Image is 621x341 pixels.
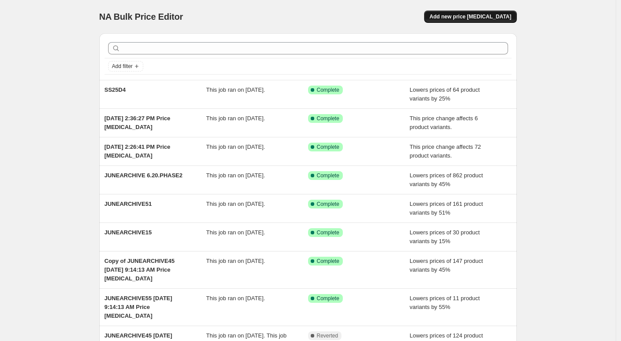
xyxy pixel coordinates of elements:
[317,144,339,151] span: Complete
[105,115,171,130] span: [DATE] 2:36:27 PM Price [MEDICAL_DATA]
[99,12,183,22] span: NA Bulk Price Editor
[206,115,265,122] span: This job ran on [DATE].
[317,201,339,208] span: Complete
[429,13,511,20] span: Add new price [MEDICAL_DATA]
[105,229,152,236] span: JUNEARCHIVE15
[108,61,143,72] button: Add filter
[317,172,339,179] span: Complete
[410,258,483,273] span: Lowers prices of 147 product variants by 45%
[206,258,265,264] span: This job ran on [DATE].
[105,201,152,207] span: JUNEARCHIVE51
[317,295,339,302] span: Complete
[206,86,265,93] span: This job ran on [DATE].
[410,229,480,244] span: Lowers prices of 30 product variants by 15%
[105,172,183,179] span: JUNEARCHIVE 6.20.PHASE2
[317,332,338,339] span: Reverted
[317,229,339,236] span: Complete
[206,201,265,207] span: This job ran on [DATE].
[105,258,175,282] span: Copy of JUNEARCHIVE45 [DATE] 9:14:13 AM Price [MEDICAL_DATA]
[317,258,339,265] span: Complete
[410,172,483,187] span: Lowers prices of 862 product variants by 45%
[105,295,172,319] span: JUNEARCHIVE55 [DATE] 9:14:13 AM Price [MEDICAL_DATA]
[410,86,480,102] span: Lowers prices of 64 product variants by 25%
[410,201,483,216] span: Lowers prices of 161 product variants by 51%
[112,63,133,70] span: Add filter
[206,144,265,150] span: This job ran on [DATE].
[105,86,126,93] span: SS25D4
[206,172,265,179] span: This job ran on [DATE].
[410,115,478,130] span: This price change affects 6 product variants.
[410,144,481,159] span: This price change affects 72 product variants.
[424,11,516,23] button: Add new price [MEDICAL_DATA]
[410,295,480,310] span: Lowers prices of 11 product variants by 55%
[317,86,339,93] span: Complete
[206,295,265,302] span: This job ran on [DATE].
[206,229,265,236] span: This job ran on [DATE].
[317,115,339,122] span: Complete
[105,144,171,159] span: [DATE] 2:26:41 PM Price [MEDICAL_DATA]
